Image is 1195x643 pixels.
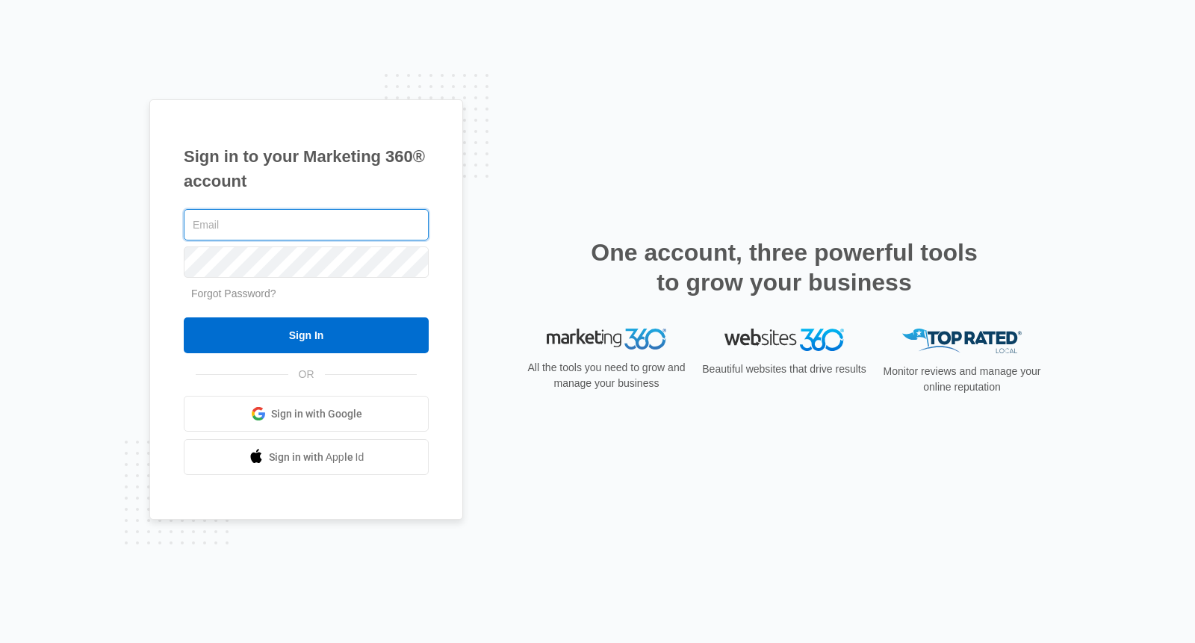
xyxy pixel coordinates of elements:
[191,288,276,299] a: Forgot Password?
[184,209,429,240] input: Email
[902,329,1022,353] img: Top Rated Local
[288,367,325,382] span: OR
[586,237,982,297] h2: One account, three powerful tools to grow your business
[184,317,429,353] input: Sign In
[269,450,364,465] span: Sign in with Apple Id
[724,329,844,350] img: Websites 360
[184,439,429,475] a: Sign in with Apple Id
[184,396,429,432] a: Sign in with Google
[547,329,666,350] img: Marketing 360
[271,406,362,422] span: Sign in with Google
[523,360,690,391] p: All the tools you need to grow and manage your business
[701,361,868,377] p: Beautiful websites that drive results
[184,144,429,193] h1: Sign in to your Marketing 360® account
[878,364,1046,395] p: Monitor reviews and manage your online reputation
